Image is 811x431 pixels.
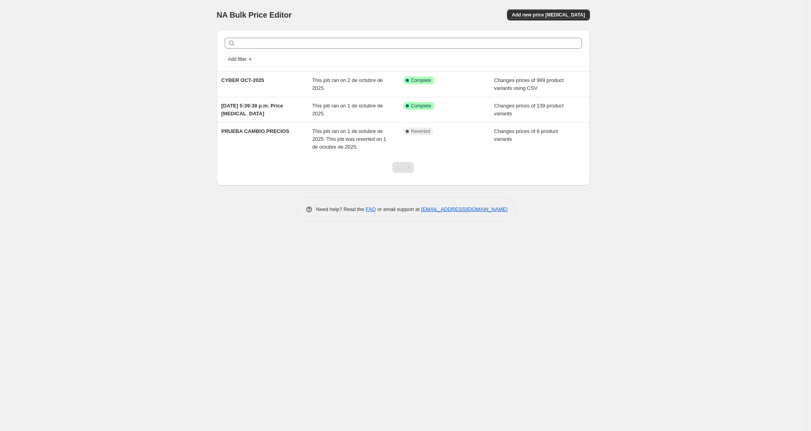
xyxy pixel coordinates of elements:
[222,77,264,83] span: CYBER OCT-2025
[494,77,564,91] span: Changes prices of 999 product variants using CSV
[312,103,383,116] span: This job ran on 1 de octubre de 2025.
[228,56,247,62] span: Add filter
[411,103,431,109] span: Complete
[411,77,431,84] span: Complete
[507,9,589,20] button: Add new price [MEDICAL_DATA]
[376,206,421,212] span: or email support at
[312,128,386,150] span: This job ran on 1 de octubre de 2025. This job was reverted on 1 de octubre de 2025.
[316,206,366,212] span: Need help? Read the
[421,206,507,212] a: [EMAIL_ADDRESS][DOMAIN_NAME]
[494,128,558,142] span: Changes prices of 6 product variants
[217,11,292,19] span: NA Bulk Price Editor
[411,128,430,135] span: Reverted
[225,55,256,64] button: Add filter
[222,103,283,116] span: [DATE] 5:39:38 p.m. Price [MEDICAL_DATA]
[366,206,376,212] a: FAQ
[312,77,383,91] span: This job ran on 2 de octubre de 2025.
[392,162,414,173] nav: Pagination
[222,128,289,134] span: PRUEBA CAMBIO PRECIOS
[494,103,564,116] span: Changes prices of 139 product variants
[512,12,585,18] span: Add new price [MEDICAL_DATA]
